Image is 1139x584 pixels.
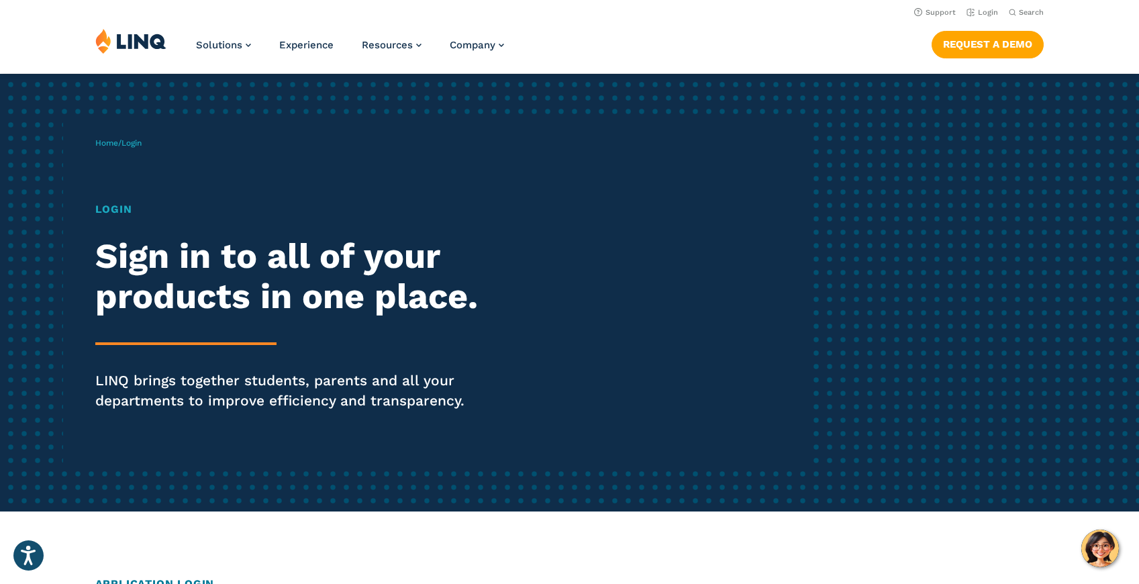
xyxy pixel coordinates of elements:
[279,39,334,51] a: Experience
[914,8,956,17] a: Support
[967,8,998,17] a: Login
[196,39,242,51] span: Solutions
[196,28,504,72] nav: Primary Navigation
[1009,7,1044,17] button: Open Search Bar
[1019,8,1044,17] span: Search
[932,28,1044,58] nav: Button Navigation
[450,39,495,51] span: Company
[95,138,118,148] a: Home
[95,28,166,54] img: LINQ | K‑12 Software
[121,138,142,148] span: Login
[1081,530,1119,567] button: Hello, have a question? Let’s chat.
[95,138,142,148] span: /
[95,201,534,217] h1: Login
[196,39,251,51] a: Solutions
[362,39,422,51] a: Resources
[362,39,413,51] span: Resources
[932,31,1044,58] a: Request a Demo
[95,236,534,317] h2: Sign in to all of your products in one place.
[95,371,534,411] p: LINQ brings together students, parents and all your departments to improve efficiency and transpa...
[450,39,504,51] a: Company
